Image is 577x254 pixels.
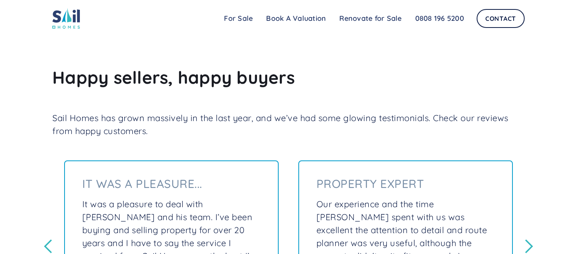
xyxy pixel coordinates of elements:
a: Book A Valuation [259,11,333,26]
p: Sail Homes has grown massively in the last year, and we’ve had some glowing testimonials. Check o... [52,112,525,138]
h2: Happy sellers, happy buyers [52,67,525,88]
h3: It was a pleasure... [82,177,202,191]
a: 0808 196 5200 [409,11,471,26]
a: Renovate for Sale [333,11,408,26]
img: sail home logo colored [52,8,80,29]
a: Contact [477,9,525,28]
a: For Sale [217,11,259,26]
h3: Property Expert [316,177,424,191]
